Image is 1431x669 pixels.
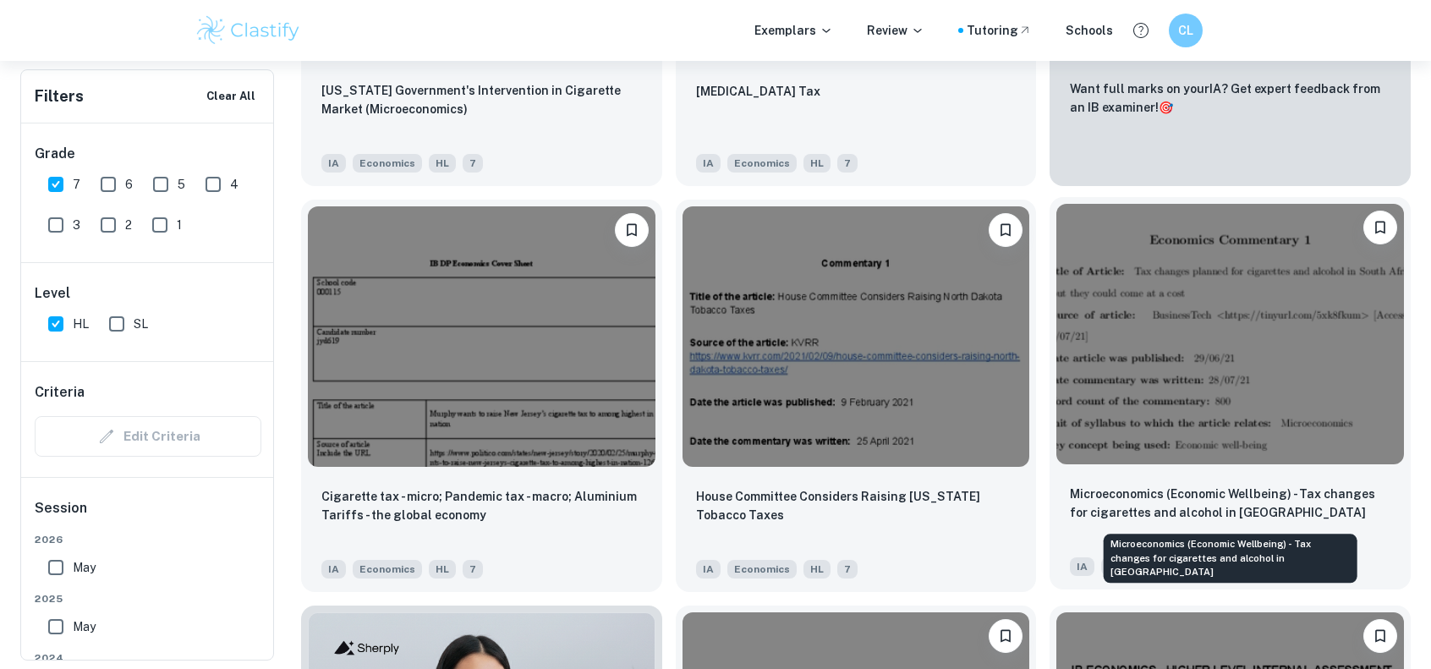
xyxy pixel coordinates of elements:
[1056,204,1404,464] img: Economics IA example thumbnail: Microeconomics (Economic Wellbeing) - T
[837,560,858,579] span: 7
[1363,619,1397,653] button: Bookmark
[73,315,89,333] span: HL
[73,558,96,577] span: May
[967,21,1032,40] a: Tutoring
[696,560,721,579] span: IA
[429,560,456,579] span: HL
[35,498,261,532] h6: Session
[308,206,655,467] img: Economics IA example thumbnail: Cigarette tax - micro; Pandemic tax - ma
[696,487,1017,524] p: House Committee Considers Raising North Dakota Tobacco Taxes
[35,382,85,403] h6: Criteria
[1104,534,1357,583] div: Microeconomics (Economic Wellbeing) - Tax changes for cigarettes and alcohol in [GEOGRAPHIC_DATA]
[989,619,1023,653] button: Bookmark
[1050,200,1411,592] a: BookmarkMicroeconomics (Economic Wellbeing) - Tax changes for cigarettes and alcohol in South Afr...
[321,560,346,579] span: IA
[429,154,456,173] span: HL
[1159,101,1173,114] span: 🎯
[35,85,84,108] h6: Filters
[35,283,261,304] h6: Level
[125,216,132,234] span: 2
[676,200,1037,592] a: BookmarkHouse Committee Considers Raising North Dakota Tobacco TaxesIAEconomicsHL7
[989,213,1023,247] button: Bookmark
[321,154,346,173] span: IA
[837,154,858,173] span: 7
[35,416,261,457] div: Criteria filters are unavailable when searching by topic
[803,154,831,173] span: HL
[353,154,422,173] span: Economics
[1127,16,1155,45] button: Help and Feedback
[463,154,483,173] span: 7
[178,175,185,194] span: 5
[195,14,302,47] img: Clastify logo
[35,650,261,666] span: 2024
[301,200,662,592] a: BookmarkCigarette tax - micro; Pandemic tax - macro; Aluminium Tariffs - the global economy IAEco...
[1176,21,1196,40] h6: CL
[35,591,261,606] span: 2025
[202,84,260,109] button: Clear All
[1066,21,1113,40] a: Schools
[73,617,96,636] span: May
[230,175,238,194] span: 4
[134,315,148,333] span: SL
[1070,485,1390,522] p: Microeconomics (Economic Wellbeing) - Tax changes for cigarettes and alcohol in South Africa
[615,213,649,247] button: Bookmark
[463,560,483,579] span: 7
[803,560,831,579] span: HL
[125,175,133,194] span: 6
[177,216,182,234] span: 1
[353,560,422,579] span: Economics
[683,206,1030,467] img: Economics IA example thumbnail: House Committee Considers Raising North
[1363,211,1397,244] button: Bookmark
[867,21,924,40] p: Review
[321,487,642,524] p: Cigarette tax - micro; Pandemic tax - macro; Aluminium Tariffs - the global economy
[73,175,80,194] span: 7
[1070,80,1390,117] p: Want full marks on your IA ? Get expert feedback from an IB examiner!
[35,144,261,164] h6: Grade
[35,532,261,547] span: 2026
[727,560,797,579] span: Economics
[754,21,833,40] p: Exemplars
[73,216,80,234] span: 3
[1169,14,1203,47] button: CL
[696,154,721,173] span: IA
[696,82,820,101] p: Nicotine Tax
[1070,557,1094,576] span: IA
[321,81,642,118] p: New York Government's Intervention in Cigarette Market (Microeconomics)
[727,154,797,173] span: Economics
